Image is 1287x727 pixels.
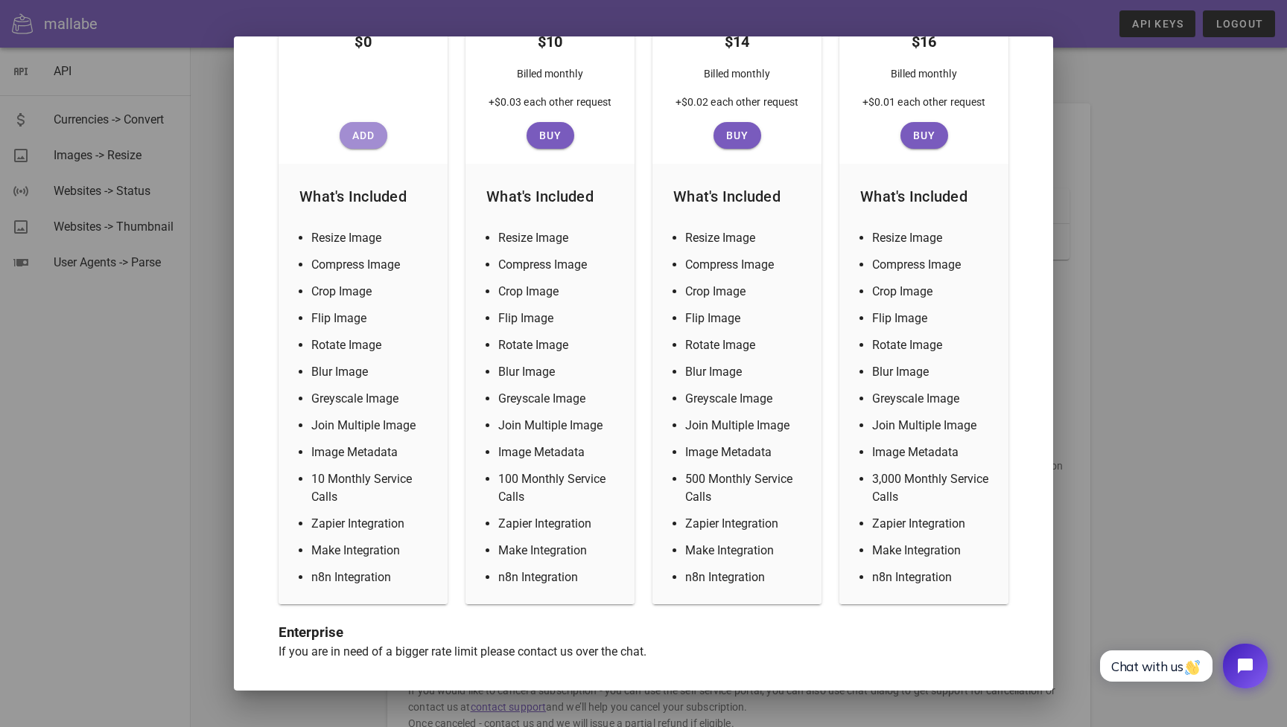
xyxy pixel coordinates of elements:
[685,256,807,274] li: Compress Image
[498,443,620,461] li: Image Metadata
[498,515,620,533] li: Zapier Integration
[498,229,620,247] li: Resize Image
[498,470,620,506] li: 100 Monthly Service Calls
[719,129,755,141] span: Buy
[906,129,942,141] span: Buy
[661,173,813,220] div: What's Included
[872,283,994,301] li: Crop Image
[872,336,994,354] li: Rotate Image
[685,363,807,381] li: Blur Image
[900,122,948,149] button: Buy
[685,417,807,435] li: Join Multiple Image
[311,515,433,533] li: Zapier Integration
[311,390,433,408] li: Greyscale Image
[714,122,761,149] button: Buy
[533,129,568,141] span: Buy
[311,336,433,354] li: Rotate Image
[872,390,994,408] li: Greyscale Image
[498,569,620,586] li: n8n Integration
[498,363,620,381] li: Blur Image
[1084,631,1280,701] iframe: Tidio Chat
[311,542,433,560] li: Make Integration
[311,310,433,327] li: Flip Image
[311,417,433,435] li: Join Multiple Image
[498,256,620,274] li: Compress Image
[872,363,994,381] li: Blur Image
[685,443,807,461] li: Image Metadata
[879,60,968,94] div: Billed monthly
[685,229,807,247] li: Resize Image
[685,515,807,533] li: Zapier Integration
[872,542,994,560] li: Make Integration
[311,229,433,247] li: Resize Image
[851,94,998,122] div: +$0.01 each other request
[340,122,387,149] button: Add
[311,256,433,274] li: Compress Image
[685,542,807,560] li: Make Integration
[685,310,807,327] li: Flip Image
[498,542,620,560] li: Make Integration
[872,256,994,274] li: Compress Image
[685,470,807,506] li: 500 Monthly Service Calls
[498,310,620,327] li: Flip Image
[287,173,439,220] div: What's Included
[872,443,994,461] li: Image Metadata
[872,515,994,533] li: Zapier Integration
[279,622,1008,643] h3: Enterprise
[872,470,994,506] li: 3,000 Monthly Service Calls
[311,569,433,586] li: n8n Integration
[713,18,762,60] div: $14
[498,390,620,408] li: Greyscale Image
[477,94,624,122] div: +$0.03 each other request
[474,173,626,220] div: What's Included
[872,229,994,247] li: Resize Image
[527,122,574,149] button: Buy
[685,283,807,301] li: Crop Image
[311,283,433,301] li: Crop Image
[900,18,949,60] div: $16
[685,569,807,586] li: n8n Integration
[498,336,620,354] li: Rotate Image
[346,129,381,141] span: Add
[664,94,811,122] div: +$0.02 each other request
[311,470,433,506] li: 10 Monthly Service Calls
[848,173,1000,220] div: What's Included
[498,283,620,301] li: Crop Image
[692,60,781,94] div: Billed monthly
[343,18,384,60] div: $0
[526,18,575,60] div: $10
[279,643,1008,661] p: If you are in need of a bigger rate limit please contact us over the chat.
[872,569,994,586] li: n8n Integration
[311,363,433,381] li: Blur Image
[872,417,994,435] li: Join Multiple Image
[685,390,807,408] li: Greyscale Image
[872,310,994,327] li: Flip Image
[685,336,807,354] li: Rotate Image
[498,417,620,435] li: Join Multiple Image
[505,60,594,94] div: Billed monthly
[311,443,433,461] li: Image Metadata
